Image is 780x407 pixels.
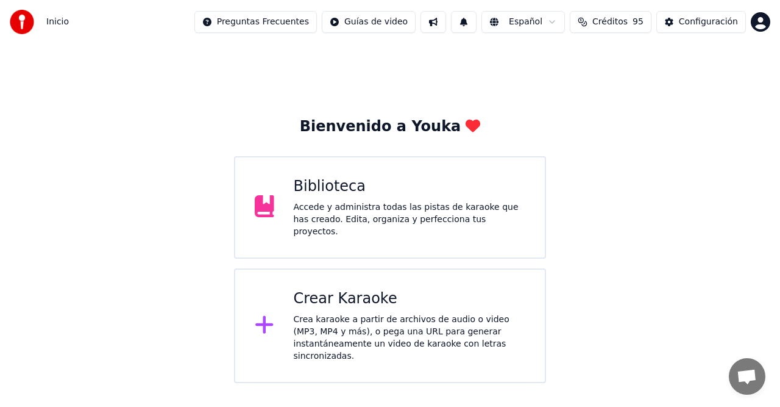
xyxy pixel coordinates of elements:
[592,16,628,28] span: Créditos
[294,314,526,362] div: Crea karaoke a partir de archivos de audio o video (MP3, MP4 y más), o pega una URL para generar ...
[294,201,526,238] div: Accede y administra todas las pistas de karaoke que has creado. Edita, organiza y perfecciona tus...
[10,10,34,34] img: youka
[570,11,651,33] button: Créditos95
[294,177,526,196] div: Biblioteca
[194,11,317,33] button: Preguntas Frecuentes
[46,16,69,28] span: Inicio
[679,16,738,28] div: Configuración
[322,11,416,33] button: Guías de video
[300,117,481,137] div: Bienvenido a Youka
[633,16,643,28] span: 95
[656,11,746,33] button: Configuración
[729,358,765,395] a: Open chat
[46,16,69,28] nav: breadcrumb
[294,289,526,309] div: Crear Karaoke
